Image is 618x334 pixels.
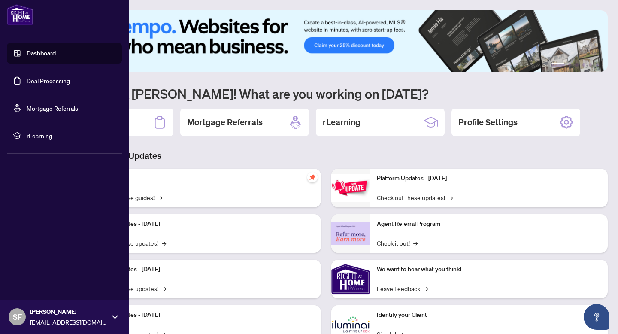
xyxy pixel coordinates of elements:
[413,238,418,248] span: →
[158,193,162,202] span: →
[448,193,453,202] span: →
[90,174,314,183] p: Self-Help
[584,304,609,330] button: Open asap
[162,284,166,293] span: →
[90,265,314,274] p: Platform Updates - [DATE]
[90,219,314,229] p: Platform Updates - [DATE]
[377,174,601,183] p: Platform Updates - [DATE]
[377,219,601,229] p: Agent Referral Program
[307,172,318,182] span: pushpin
[7,4,33,25] img: logo
[568,63,572,67] button: 2
[377,265,601,274] p: We want to hear what you think!
[331,222,370,246] img: Agent Referral Program
[27,77,70,85] a: Deal Processing
[30,307,107,316] span: [PERSON_NAME]
[596,63,599,67] button: 6
[90,310,314,320] p: Platform Updates - [DATE]
[27,104,78,112] a: Mortgage Referrals
[582,63,585,67] button: 4
[27,49,56,57] a: Dashboard
[377,284,428,293] a: Leave Feedback→
[162,238,166,248] span: →
[45,150,608,162] h3: Brokerage & Industry Updates
[331,174,370,201] img: Platform Updates - June 23, 2025
[187,116,263,128] h2: Mortgage Referrals
[331,260,370,298] img: We want to hear what you think!
[27,131,116,140] span: rLearning
[424,284,428,293] span: →
[377,238,418,248] a: Check it out!→
[377,310,601,320] p: Identify your Client
[323,116,360,128] h2: rLearning
[45,10,608,72] img: Slide 0
[551,63,565,67] button: 1
[13,311,22,323] span: SF
[377,193,453,202] a: Check out these updates!→
[45,85,608,102] h1: Welcome back [PERSON_NAME]! What are you working on [DATE]?
[589,63,592,67] button: 5
[30,317,107,327] span: [EMAIL_ADDRESS][DOMAIN_NAME]
[458,116,518,128] h2: Profile Settings
[575,63,579,67] button: 3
